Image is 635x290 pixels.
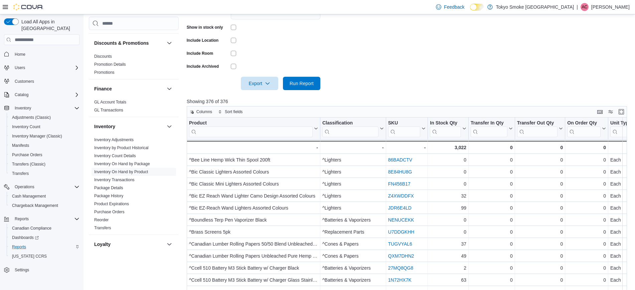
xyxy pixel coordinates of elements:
[12,171,29,176] span: Transfers
[388,230,415,235] a: U7DDGKHH
[12,104,34,112] button: Inventory
[591,3,630,11] p: [PERSON_NAME]
[94,194,123,198] a: Package History
[567,216,606,224] div: 0
[322,156,384,164] div: ^Lighters
[7,141,82,150] button: Manifests
[517,120,558,126] div: Transfer Out Qty
[94,217,109,223] span: Reorder
[471,204,513,212] div: 0
[189,192,318,200] div: ^Bic EZ Reach Wand Lighter Camo Design Assorted Colours
[430,168,466,176] div: 0
[9,160,48,168] a: Transfers (Classic)
[388,218,414,223] a: NENUCEKK
[12,77,80,85] span: Customers
[94,210,125,214] a: Purchase Orders
[7,160,82,169] button: Transfers (Classic)
[567,204,606,212] div: 0
[19,18,80,32] span: Load All Apps in [GEOGRAPHIC_DATA]
[322,216,384,224] div: ^Batteries & Vaporizers
[517,204,563,212] div: 0
[567,240,606,248] div: 0
[189,120,318,137] button: Product
[245,77,274,90] span: Export
[388,266,413,271] a: 27MQ8QG8
[567,168,606,176] div: 0
[225,109,243,114] span: Sort fields
[9,132,65,140] a: Inventory Manager (Classic)
[189,120,313,126] div: Product
[7,192,82,201] button: Cash Management
[430,240,466,248] div: 37
[189,228,318,236] div: ^Brass Screens 5pk
[1,265,82,275] button: Settings
[430,204,466,212] div: 99
[189,240,318,248] div: ^Canadian Lumber Rolling Papers 50/50 Blend Unbleached Pure Hemp & Flax w/ Tips 1 1/4" Hippy
[94,209,125,215] span: Purchase Orders
[582,3,588,11] span: AC
[12,215,80,223] span: Reports
[165,39,173,47] button: Discounts & Promotions
[7,113,82,122] button: Adjustments (Classic)
[12,266,32,274] a: Settings
[12,183,80,191] span: Operations
[15,267,29,273] span: Settings
[517,228,563,236] div: 0
[388,120,426,137] button: SKU
[290,80,314,87] span: Run Report
[471,120,513,137] button: Transfer In Qty
[196,109,212,114] span: Columns
[94,162,150,166] a: Inventory On Hand by Package
[12,235,39,240] span: Dashboards
[12,266,80,274] span: Settings
[15,105,31,111] span: Inventory
[94,54,112,59] a: Discounts
[9,151,45,159] a: Purchase Orders
[567,192,606,200] div: 0
[94,123,115,130] h3: Inventory
[189,252,318,260] div: ^Canadian Lumber Rolling Papers Unbleached Pure Hemp 1 1/4" [PERSON_NAME]
[596,108,604,116] button: Keyboard shortcuts
[388,158,412,163] a: 86BADCTV
[471,120,507,126] div: Transfer In Qty
[567,120,601,137] div: On Order Qty
[388,120,421,126] div: SKU
[388,242,412,247] a: TUGVYAL6
[517,216,563,224] div: 0
[517,276,563,284] div: 0
[189,204,318,212] div: ^Bic EZ-Reach Wand Lighters Assorted Colours
[94,40,164,46] button: Discounts & Promotions
[617,108,625,116] button: Enter fullscreen
[12,162,45,167] span: Transfers (Classic)
[388,170,412,175] a: 8E84HU8G
[9,202,61,210] a: Chargeback Management
[189,120,313,137] div: Product
[94,225,111,231] span: Transfers
[9,224,54,232] a: Canadian Compliance
[89,98,179,117] div: Finance
[471,276,513,284] div: 0
[430,192,466,200] div: 32
[12,226,51,231] span: Canadian Compliance
[12,91,80,99] span: Catalog
[15,52,25,57] span: Home
[388,182,411,187] a: FN456B17
[9,113,80,121] span: Adjustments (Classic)
[9,160,80,168] span: Transfers (Classic)
[187,98,632,105] p: Showing 376 of 376
[94,85,164,92] button: Finance
[444,4,464,10] span: Feedback
[567,252,606,260] div: 0
[388,194,414,199] a: Z4XWDDFX
[189,143,318,152] div: -
[471,168,513,176] div: 0
[430,180,466,188] div: 0
[94,241,111,248] h3: Loyalty
[187,38,218,43] label: Include Location
[517,264,563,272] div: 0
[567,180,606,188] div: 0
[94,202,129,206] a: Product Expirations
[1,63,82,72] button: Users
[187,64,219,69] label: Include Archived
[94,193,123,199] span: Package History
